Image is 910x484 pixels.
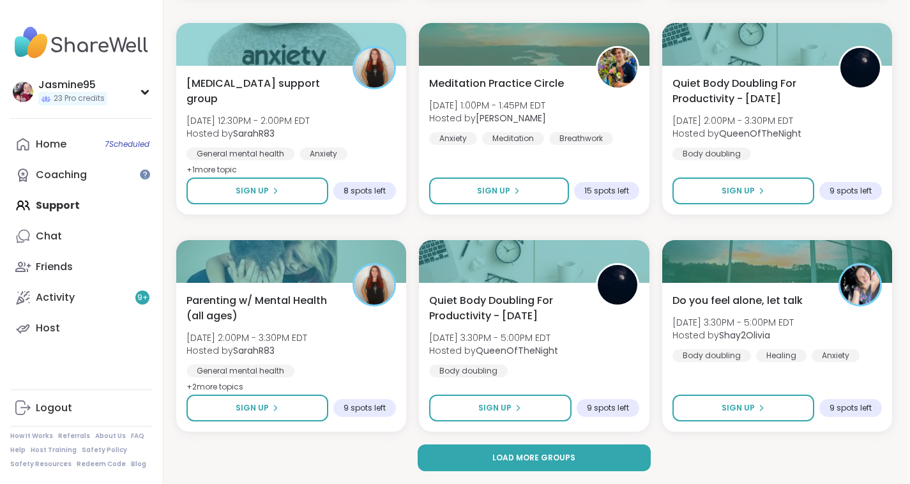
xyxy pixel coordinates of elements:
a: Referrals [58,432,90,441]
span: 15 spots left [584,186,629,196]
b: QueenOfTheNight [476,344,558,357]
div: Meditation [482,132,544,145]
img: ShareWell Nav Logo [10,20,153,65]
span: Hosted by [429,112,546,125]
button: Sign Up [672,395,814,421]
a: Chat [10,221,153,252]
div: Anxiety [300,147,347,160]
div: Anxiety [812,349,860,362]
a: Coaching [10,160,153,190]
div: Body doubling [672,349,751,362]
span: 9 spots left [830,403,872,413]
button: Sign Up [429,178,568,204]
b: SarahR83 [233,344,275,357]
span: Do you feel alone, let talk [672,293,803,308]
div: Healing [756,349,807,362]
span: 9 spots left [344,403,386,413]
span: Hosted by [429,344,558,357]
span: [DATE] 12:30PM - 2:00PM EDT [186,114,310,127]
span: Quiet Body Doubling For Productivity - [DATE] [672,76,824,107]
div: Body doubling [429,365,508,377]
div: General mental health [186,147,294,160]
img: Shay2Olivia [840,265,880,305]
span: Parenting w/ Mental Health (all ages) [186,293,338,324]
b: [PERSON_NAME] [476,112,546,125]
a: Host Training [31,446,77,455]
span: 9 spots left [587,403,629,413]
img: Jasmine95 [13,82,33,102]
a: Logout [10,393,153,423]
div: Chat [36,229,62,243]
span: Hosted by [672,127,801,140]
img: SarahR83 [354,265,394,305]
span: Sign Up [722,402,755,414]
span: Hosted by [672,329,794,342]
div: Activity [36,291,75,305]
span: [DATE] 3:30PM - 5:00PM EDT [672,316,794,329]
span: Load more groups [492,452,575,464]
span: Sign Up [236,185,269,197]
a: Redeem Code [77,460,126,469]
a: Blog [131,460,146,469]
b: QueenOfTheNight [719,127,801,140]
div: General mental health [186,365,294,377]
span: Hosted by [186,344,307,357]
span: Quiet Body Doubling For Productivity - [DATE] [429,293,581,324]
span: [DATE] 1:00PM - 1:45PM EDT [429,99,546,112]
span: Hosted by [186,127,310,140]
a: How It Works [10,432,53,441]
span: [DATE] 2:00PM - 3:30PM EDT [186,331,307,344]
iframe: Spotlight [140,169,150,179]
div: Friends [36,260,73,274]
span: 7 Scheduled [105,139,149,149]
a: About Us [95,432,126,441]
div: Coaching [36,168,87,182]
img: QueenOfTheNight [840,48,880,87]
span: Sign Up [722,185,755,197]
div: Anxiety [429,132,477,145]
span: 9 + [137,292,148,303]
a: Friends [10,252,153,282]
a: Activity9+ [10,282,153,313]
img: Nicholas [598,48,637,87]
div: Breathwork [549,132,613,145]
a: Safety Policy [82,446,127,455]
a: Host [10,313,153,344]
button: Sign Up [672,178,814,204]
img: SarahR83 [354,48,394,87]
div: Logout [36,401,72,415]
span: Sign Up [477,185,510,197]
span: 23 Pro credits [54,93,105,104]
b: Shay2Olivia [719,329,770,342]
span: Meditation Practice Circle [429,76,564,91]
div: Home [36,137,66,151]
a: Help [10,446,26,455]
span: 9 spots left [830,186,872,196]
a: Home7Scheduled [10,129,153,160]
button: Load more groups [418,444,651,471]
span: [DATE] 3:30PM - 5:00PM EDT [429,331,558,344]
a: Safety Resources [10,460,72,469]
span: Sign Up [236,402,269,414]
b: SarahR83 [233,127,275,140]
div: Host [36,321,60,335]
button: Sign Up [186,178,328,204]
span: [MEDICAL_DATA] support group [186,76,338,107]
button: Sign Up [186,395,328,421]
img: QueenOfTheNight [598,265,637,305]
button: Sign Up [429,395,571,421]
a: FAQ [131,432,144,441]
div: Body doubling [672,147,751,160]
span: Sign Up [478,402,512,414]
span: [DATE] 2:00PM - 3:30PM EDT [672,114,801,127]
div: Jasmine95 [38,78,107,92]
span: 8 spots left [344,186,386,196]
